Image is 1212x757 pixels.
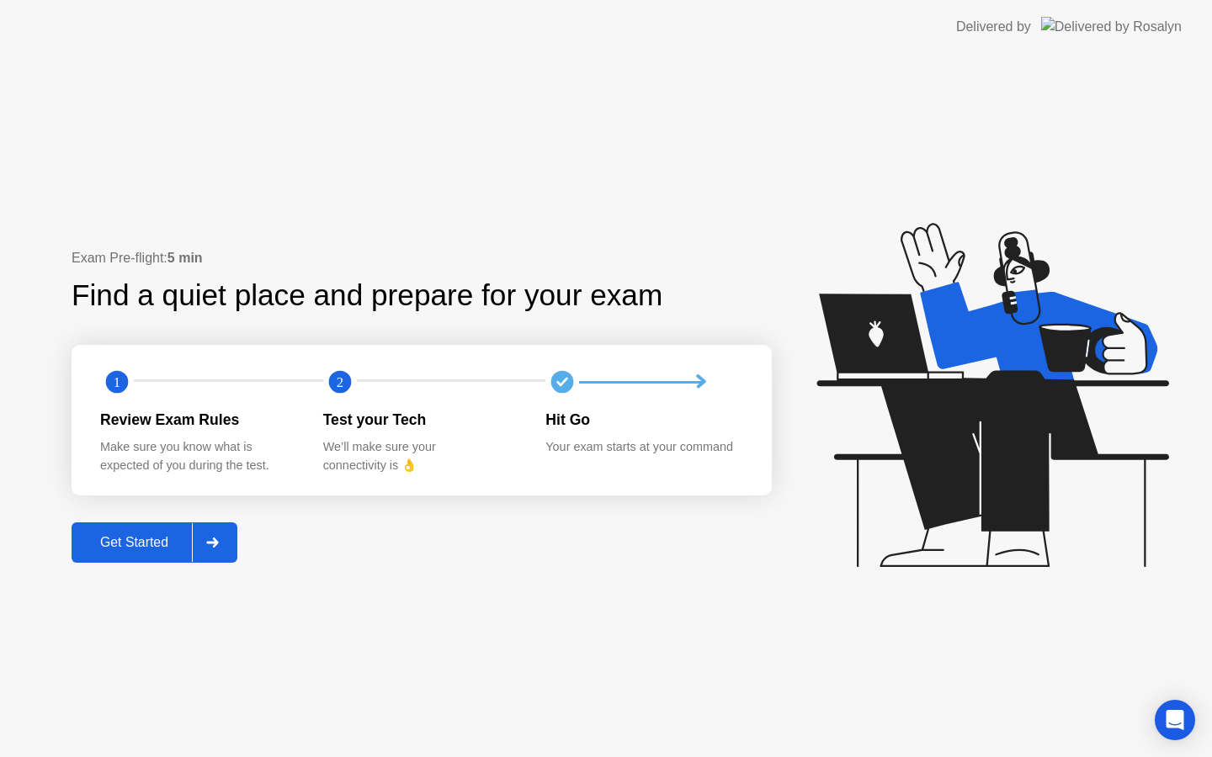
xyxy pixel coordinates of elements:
[545,438,742,457] div: Your exam starts at your command
[114,374,120,390] text: 1
[956,17,1031,37] div: Delivered by
[545,409,742,431] div: Hit Go
[167,251,203,265] b: 5 min
[323,409,519,431] div: Test your Tech
[100,409,296,431] div: Review Exam Rules
[337,374,343,390] text: 2
[77,535,192,550] div: Get Started
[72,522,237,563] button: Get Started
[72,273,665,318] div: Find a quiet place and prepare for your exam
[100,438,296,474] div: Make sure you know what is expected of you during the test.
[1155,700,1195,740] div: Open Intercom Messenger
[1041,17,1182,36] img: Delivered by Rosalyn
[72,248,772,268] div: Exam Pre-flight:
[323,438,519,474] div: We’ll make sure your connectivity is 👌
